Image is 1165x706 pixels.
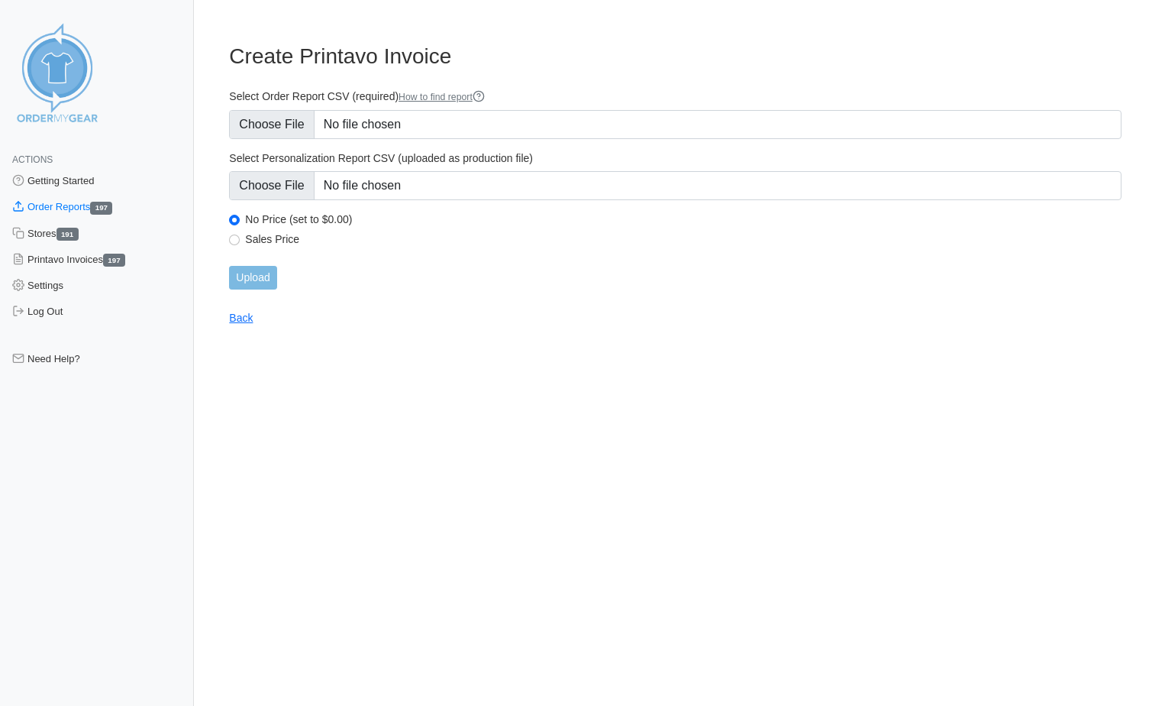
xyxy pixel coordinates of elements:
[229,151,1121,165] label: Select Personalization Report CSV (uploaded as production file)
[245,232,1121,246] label: Sales Price
[245,212,1121,226] label: No Price (set to $0.00)
[229,44,1121,70] h3: Create Printavo Invoice
[56,228,79,241] span: 191
[12,154,53,165] span: Actions
[229,312,253,324] a: Back
[90,202,112,215] span: 197
[229,266,276,290] input: Upload
[229,89,1121,104] label: Select Order Report CSV (required)
[399,92,485,102] a: How to find report
[103,254,125,267] span: 197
